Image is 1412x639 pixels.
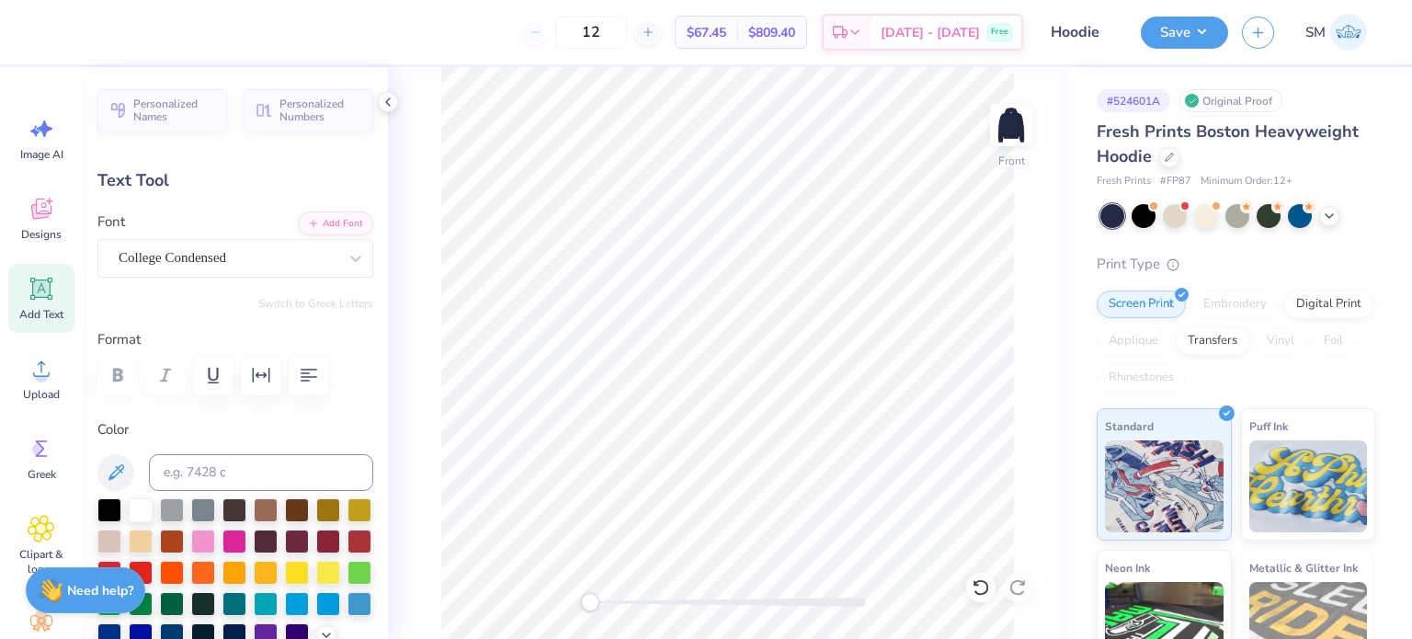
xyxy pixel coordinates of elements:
span: # FP87 [1160,174,1191,189]
strong: Need help? [67,582,133,599]
div: Front [998,153,1025,169]
span: [DATE] - [DATE] [881,23,980,42]
span: Designs [21,227,62,242]
span: Fresh Prints [1097,174,1151,189]
label: Color [97,419,373,440]
div: Vinyl [1255,327,1306,355]
div: Text Tool [97,168,373,193]
span: Neon Ink [1105,558,1150,577]
button: Personalized Names [97,89,227,131]
button: Personalized Numbers [244,89,373,131]
div: Applique [1097,327,1170,355]
div: # 524601A [1097,89,1170,112]
div: Accessibility label [581,593,599,611]
span: Upload [23,387,60,402]
img: Front [993,107,1030,143]
span: Personalized Names [133,97,216,123]
input: e.g. 7428 c [149,454,373,491]
div: Rhinestones [1097,364,1186,392]
div: Embroidery [1191,291,1279,318]
span: Add Text [19,307,63,322]
input: Untitled Design [1037,14,1127,51]
button: Add Font [298,211,373,235]
span: SM [1305,22,1326,43]
button: Save [1141,17,1228,49]
label: Format [97,329,373,350]
div: Foil [1312,327,1355,355]
div: Digital Print [1284,291,1373,318]
span: Free [991,26,1008,39]
span: Personalized Numbers [279,97,362,123]
span: Greek [28,467,56,482]
img: Puff Ink [1249,440,1368,532]
input: – – [555,16,627,49]
button: Switch to Greek Letters [258,296,373,311]
label: Font [97,211,125,233]
span: Clipart & logos [11,547,72,576]
div: Print Type [1097,254,1375,275]
img: Standard [1105,440,1224,532]
span: Standard [1105,416,1154,436]
span: $809.40 [748,23,795,42]
img: Shruthi Mohan [1330,14,1367,51]
a: SM [1297,14,1375,51]
span: Minimum Order: 12 + [1201,174,1292,189]
div: Transfers [1176,327,1249,355]
span: Puff Ink [1249,416,1288,436]
span: Metallic & Glitter Ink [1249,558,1358,577]
span: $67.45 [687,23,726,42]
span: Image AI [20,147,63,162]
div: Original Proof [1179,89,1282,112]
div: Screen Print [1097,291,1186,318]
span: Fresh Prints Boston Heavyweight Hoodie [1097,120,1359,167]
